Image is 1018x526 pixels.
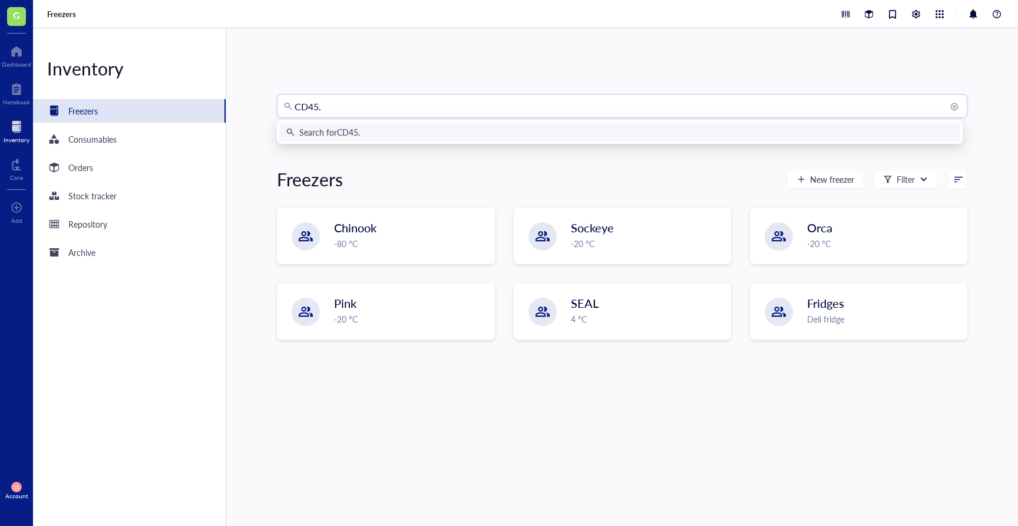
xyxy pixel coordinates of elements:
div: 4 °C [571,313,723,326]
div: -20 °C [334,313,487,326]
div: Account [5,492,28,499]
span: Pink [334,295,356,311]
div: Repository [68,218,107,231]
div: Filter [897,173,915,186]
div: Stock tracker [68,189,117,202]
span: Fridges [807,295,844,311]
div: Dashboard [2,61,31,68]
a: Archive [33,241,226,264]
span: Orca [807,219,832,236]
button: New freezer [787,170,864,189]
div: Inventory [4,136,29,143]
a: Core [10,155,23,181]
div: -20 °C [571,237,723,250]
div: Freezers [277,167,343,191]
span: Chinook [334,219,376,236]
div: Add [11,217,22,224]
span: Sockeye [571,219,614,236]
a: Consumables [33,127,226,151]
div: Notebook [3,98,30,106]
span: New freezer [810,175,854,184]
span: SEAL [571,295,599,311]
a: Dashboard [2,42,31,68]
a: Inventory [4,117,29,143]
div: Orders [68,161,93,174]
span: G [13,8,20,22]
a: Stock tracker [33,184,226,208]
a: Orders [33,156,226,179]
a: Repository [33,212,226,236]
div: -20 °C [807,237,960,250]
div: -80 °C [334,237,487,250]
div: Freezers [68,104,98,117]
div: Consumables [68,133,117,146]
a: Freezers [33,99,226,123]
div: Core [10,174,23,181]
span: SS [14,484,19,491]
a: Freezers [47,9,78,19]
div: Inventory [33,57,226,80]
div: Archive [68,246,95,259]
div: Deli fridge [807,313,960,326]
div: Search for CD45. [299,126,360,139]
a: Notebook [3,80,30,106]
